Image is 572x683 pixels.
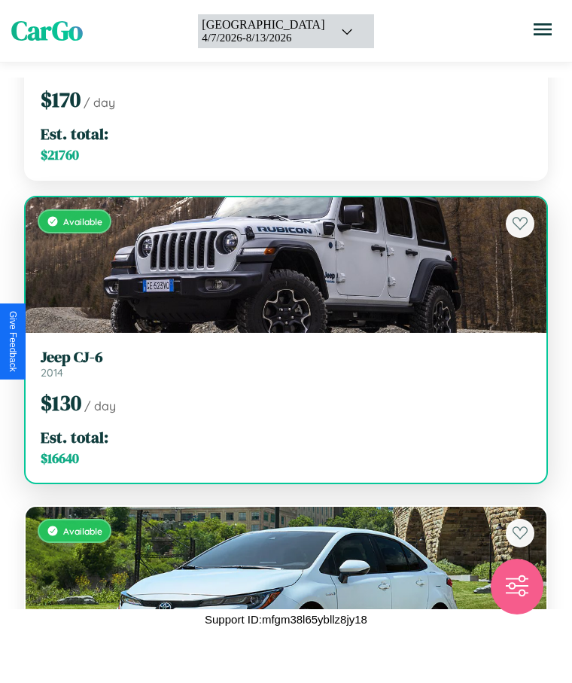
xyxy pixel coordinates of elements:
h3: Jeep CJ-6 [41,348,531,366]
span: Est. total: [41,426,108,448]
span: Est. total: [41,123,108,145]
span: $ 21760 [41,146,79,164]
span: 2014 [41,366,63,380]
span: $ 170 [41,85,81,114]
span: $ 130 [41,389,81,417]
span: Available [63,526,102,537]
p: Support ID: mfgm38l65ybllz8jy18 [205,609,367,630]
a: Jeep CJ-62014 [41,348,531,380]
div: 4 / 7 / 2026 - 8 / 13 / 2026 [202,32,324,44]
div: [GEOGRAPHIC_DATA] [202,18,324,32]
span: / day [84,398,116,413]
span: $ 16640 [41,450,79,468]
span: CarGo [11,13,83,49]
span: Available [63,216,102,227]
div: Give Feedback [8,311,18,372]
span: / day [84,95,115,110]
